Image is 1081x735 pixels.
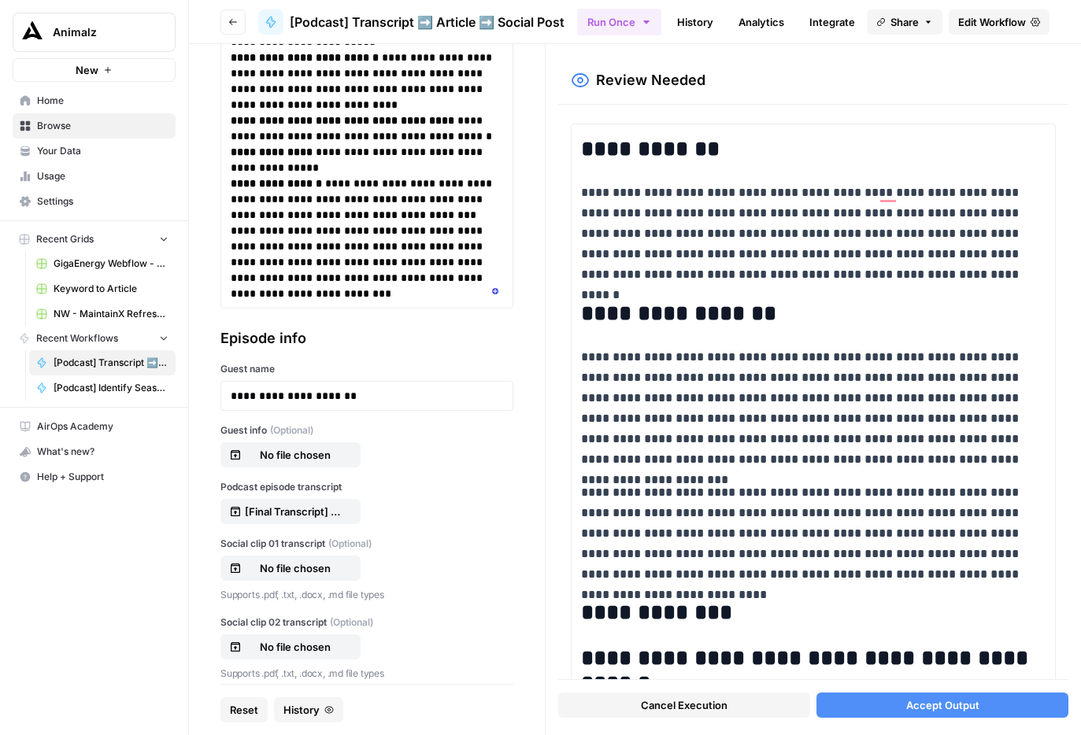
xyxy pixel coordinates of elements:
a: [Podcast] Transcript ➡️ Article ➡️ Social Post [29,350,176,375]
label: Social clip 02 transcript [220,615,513,630]
a: Integrate [800,9,864,35]
button: Reset [220,697,268,722]
span: NW - MaintainX Refresh Workflow [54,307,168,321]
button: [Final Transcript] Season Wrap-up.txt [220,499,361,524]
a: Usage [13,164,176,189]
span: (Optional) [330,615,373,630]
a: Edit Workflow [949,9,1050,35]
span: Animalz [53,24,148,40]
button: Share [867,9,942,35]
button: No file chosen [220,442,361,467]
button: Cancel Execution [558,693,810,718]
button: Recent Grids [13,227,176,251]
span: Browse [37,119,168,133]
p: [Final Transcript] Season Wrap-up.txt [245,504,346,519]
span: Help + Support [37,470,168,484]
span: Home [37,94,168,108]
div: What's new? [13,440,175,464]
button: New [13,58,176,82]
a: NW - MaintainX Refresh Workflow [29,301,176,327]
button: Help + Support [13,464,176,489]
a: Browse [13,113,176,139]
a: [Podcast] Identify Season Quotes & Topics [29,375,176,401]
span: Cancel Execution [641,697,727,713]
span: AirOps Academy [37,419,168,434]
span: History [283,702,320,718]
h2: Review Needed [596,69,705,91]
span: (Optional) [328,537,372,551]
span: [Podcast] Identify Season Quotes & Topics [54,381,168,395]
img: Animalz Logo [18,18,46,46]
span: GigaEnergy Webflow - Shop Inventories [54,257,168,271]
a: Your Data [13,139,176,164]
label: Social clip 01 transcript [220,537,513,551]
p: No file chosen [245,560,346,576]
span: Usage [37,169,168,183]
span: Settings [37,194,168,209]
button: What's new? [13,439,176,464]
span: Recent Workflows [36,331,118,345]
button: No file chosen [220,634,361,659]
span: (Optional) [270,423,313,438]
a: Keyword to Article [29,276,176,301]
button: Accept Output [816,693,1068,718]
span: New [76,62,98,78]
a: History [668,9,723,35]
label: Podcast episode transcript [220,480,513,494]
a: Settings [13,189,176,214]
button: No file chosen [220,556,361,581]
span: Reset [230,702,258,718]
span: [Podcast] Transcript ➡️ Article ➡️ Social Post [290,13,565,31]
span: Edit Workflow [958,14,1026,30]
label: Guest name [220,362,513,376]
a: Analytics [729,9,794,35]
p: No file chosen [245,447,346,463]
span: Keyword to Article [54,282,168,296]
button: History [274,697,343,722]
span: [Podcast] Transcript ➡️ Article ➡️ Social Post [54,356,168,370]
span: Accept Output [906,697,979,713]
a: Home [13,88,176,113]
div: Episode info [220,327,513,349]
span: Your Data [37,144,168,158]
button: Workspace: Animalz [13,13,176,52]
label: Guest info [220,423,513,438]
span: Share [890,14,919,30]
p: Supports .pdf, .txt, .docx, .md file types [220,587,513,603]
a: GigaEnergy Webflow - Shop Inventories [29,251,176,276]
p: Supports .pdf, .txt, .docx, .md file types [220,666,513,681]
p: No file chosen [245,639,346,655]
button: Recent Workflows [13,327,176,350]
a: [Podcast] Transcript ➡️ Article ➡️ Social Post [258,9,565,35]
a: AirOps Academy [13,414,176,439]
button: Run Once [577,9,661,35]
span: Recent Grids [36,232,94,246]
